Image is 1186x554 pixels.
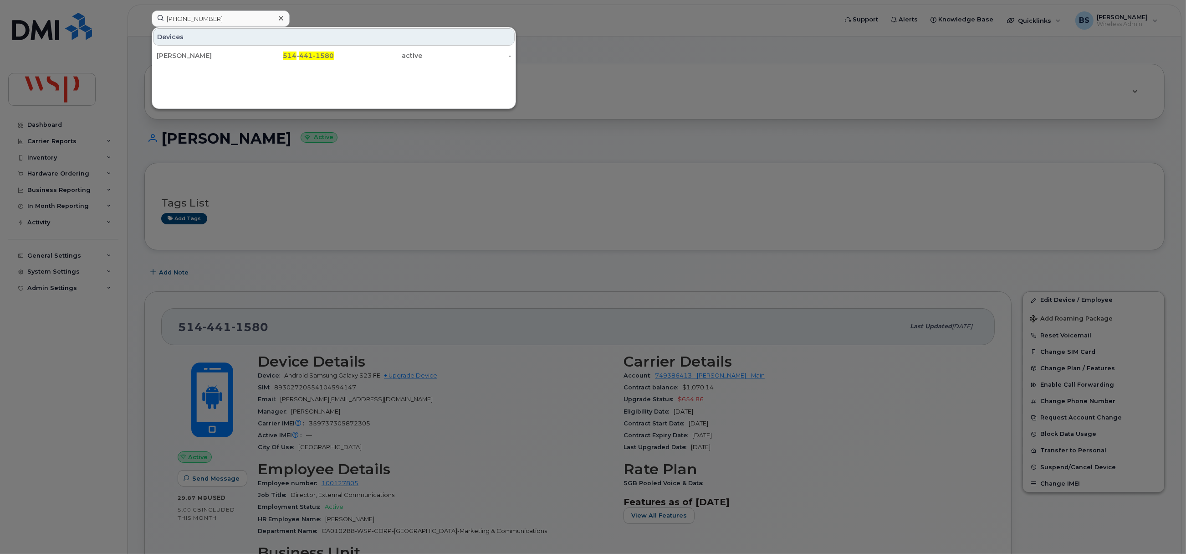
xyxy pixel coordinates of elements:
[299,52,334,60] span: 441-1580
[283,52,296,60] span: 514
[157,51,245,60] div: [PERSON_NAME]
[423,51,511,60] div: -
[153,47,515,64] a: [PERSON_NAME]514-441-1580active-
[334,51,423,60] div: active
[153,28,515,46] div: Devices
[245,51,334,60] div: -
